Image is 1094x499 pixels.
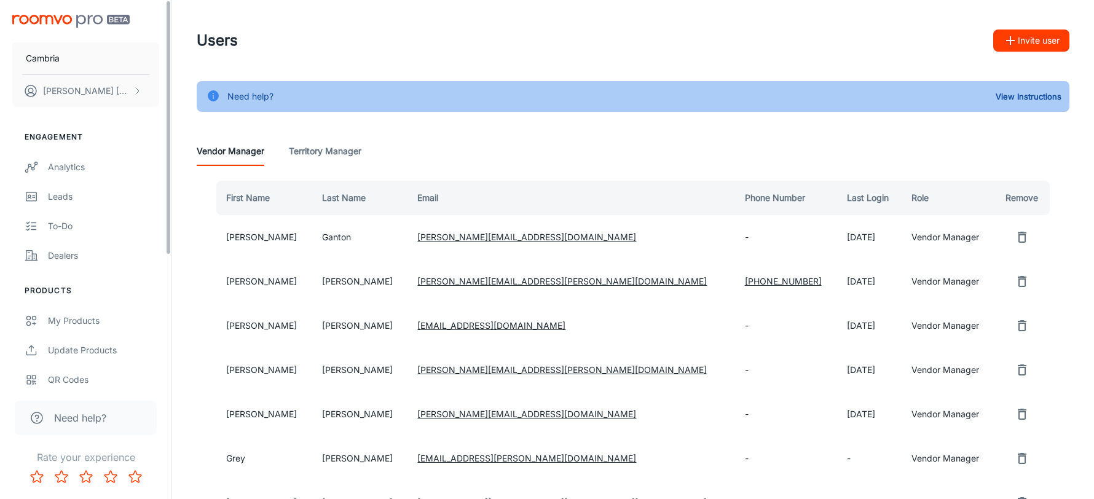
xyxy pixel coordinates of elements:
[312,181,408,215] th: Last Name
[902,181,994,215] th: Role
[26,52,60,65] p: Cambria
[211,436,312,481] td: Grey
[417,364,707,375] a: [PERSON_NAME][EMAIL_ADDRESS][PERSON_NAME][DOMAIN_NAME]
[25,465,49,489] button: Rate 1 star
[902,348,994,392] td: Vendor Manager
[10,450,162,465] p: Rate your experience
[735,392,837,436] td: -
[211,181,312,215] th: First Name
[407,181,734,215] th: Email
[837,259,902,304] td: [DATE]
[48,344,159,357] div: Update Products
[197,136,264,166] a: Vendor Manager
[1010,225,1034,249] button: remove user
[417,232,636,242] a: [PERSON_NAME][EMAIL_ADDRESS][DOMAIN_NAME]
[197,29,238,52] h1: Users
[211,392,312,436] td: [PERSON_NAME]
[211,259,312,304] td: [PERSON_NAME]
[735,436,837,481] td: -
[1010,358,1034,382] button: remove user
[417,453,636,463] a: [EMAIL_ADDRESS][PERSON_NAME][DOMAIN_NAME]
[48,249,159,262] div: Dealers
[48,190,159,203] div: Leads
[12,75,159,107] button: [PERSON_NAME] [PERSON_NAME]
[312,436,408,481] td: [PERSON_NAME]
[902,304,994,348] td: Vendor Manager
[48,373,159,387] div: QR Codes
[74,465,98,489] button: Rate 3 star
[289,136,361,166] a: Territory Manager
[735,215,837,259] td: -
[417,409,636,419] a: [PERSON_NAME][EMAIL_ADDRESS][DOMAIN_NAME]
[735,348,837,392] td: -
[1010,446,1034,471] button: remove user
[735,181,837,215] th: Phone Number
[98,465,123,489] button: Rate 4 star
[123,465,148,489] button: Rate 5 star
[902,259,994,304] td: Vendor Manager
[417,320,565,331] a: [EMAIL_ADDRESS][DOMAIN_NAME]
[837,181,902,215] th: Last Login
[745,276,822,286] a: [PHONE_NUMBER]
[49,465,74,489] button: Rate 2 star
[735,304,837,348] td: -
[902,392,994,436] td: Vendor Manager
[312,348,408,392] td: [PERSON_NAME]
[837,348,902,392] td: [DATE]
[994,181,1055,215] th: Remove
[993,29,1069,52] button: Invite user
[1010,269,1034,294] button: remove user
[1010,313,1034,338] button: remove user
[837,304,902,348] td: [DATE]
[312,304,408,348] td: [PERSON_NAME]
[48,219,159,233] div: To-do
[211,304,312,348] td: [PERSON_NAME]
[211,215,312,259] td: [PERSON_NAME]
[837,392,902,436] td: [DATE]
[993,87,1064,106] button: View Instructions
[211,348,312,392] td: [PERSON_NAME]
[417,276,707,286] a: [PERSON_NAME][EMAIL_ADDRESS][PERSON_NAME][DOMAIN_NAME]
[54,411,106,425] span: Need help?
[312,259,408,304] td: [PERSON_NAME]
[312,392,408,436] td: [PERSON_NAME]
[48,314,159,328] div: My Products
[12,42,159,74] button: Cambria
[837,436,902,481] td: -
[312,215,408,259] td: Ganton
[1010,402,1034,426] button: remove user
[12,15,130,28] img: Roomvo PRO Beta
[48,160,159,174] div: Analytics
[902,215,994,259] td: Vendor Manager
[902,436,994,481] td: Vendor Manager
[227,85,273,108] div: Need help?
[43,84,130,98] p: [PERSON_NAME] [PERSON_NAME]
[837,215,902,259] td: [DATE]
